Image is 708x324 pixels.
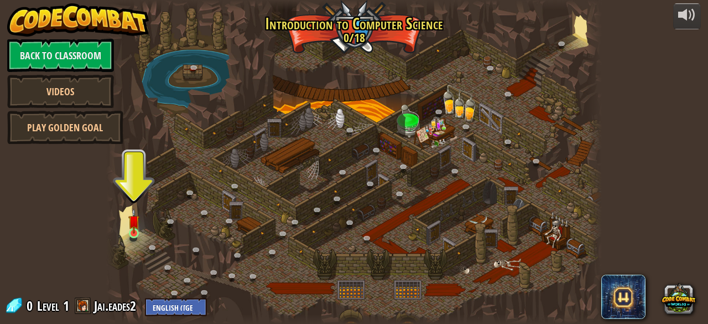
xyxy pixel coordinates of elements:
[63,297,69,315] span: 1
[7,3,149,37] img: CodeCombat - Learn how to code by playing a game
[94,297,139,315] a: Jai.eades2
[37,297,59,315] span: Level
[673,3,701,29] button: Adjust volume
[7,39,114,72] a: Back to Classroom
[7,111,123,144] a: Play Golden Goal
[128,208,139,234] img: level-banner-unstarted.png
[7,75,114,108] a: Videos
[27,297,36,315] span: 0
